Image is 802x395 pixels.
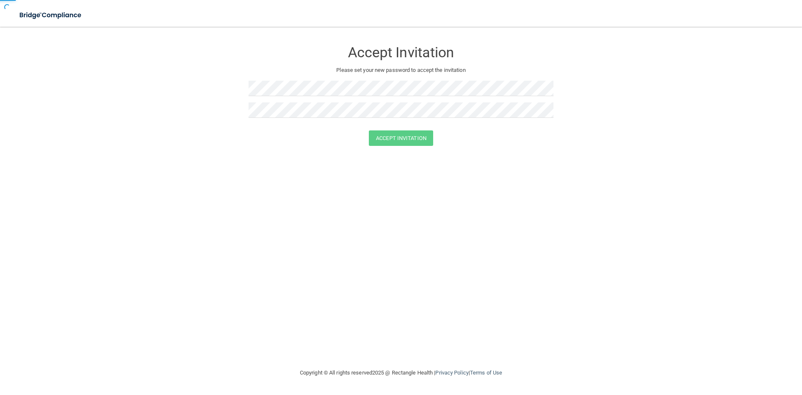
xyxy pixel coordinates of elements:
div: Copyright © All rights reserved 2025 @ Rectangle Health | | [249,359,553,386]
h3: Accept Invitation [249,45,553,60]
p: Please set your new password to accept the invitation [255,65,547,75]
button: Accept Invitation [369,130,433,146]
a: Privacy Policy [435,370,468,376]
a: Terms of Use [470,370,502,376]
img: bridge_compliance_login_screen.278c3ca4.svg [13,7,89,24]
